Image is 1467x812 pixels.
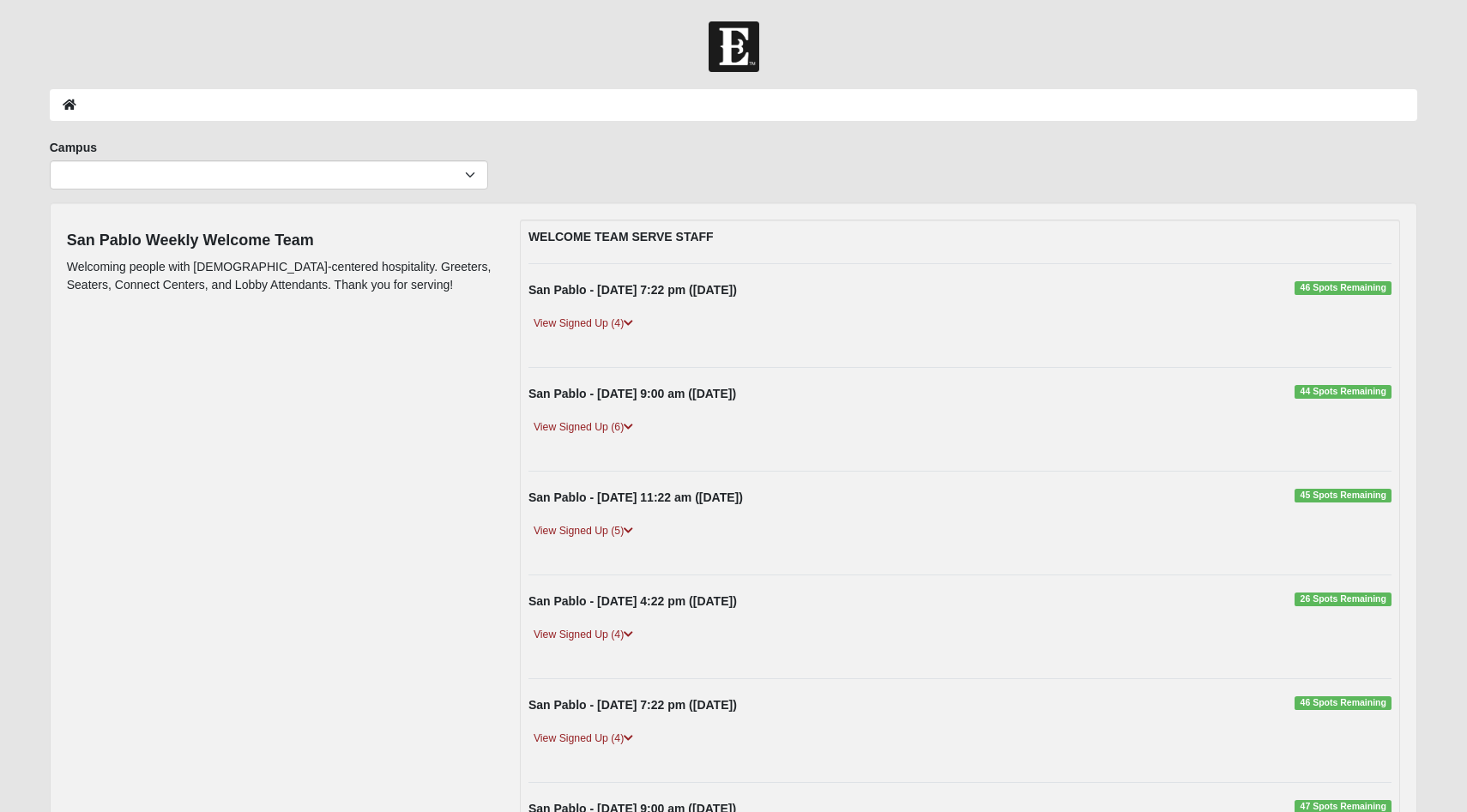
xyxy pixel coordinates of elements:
strong: San Pablo - [DATE] 7:22 pm ([DATE]) [528,698,737,712]
label: Campus [50,139,97,156]
strong: WELCOME TEAM SERVE STAFF [528,230,714,244]
a: View Signed Up (6) [528,418,638,436]
img: Church of Eleven22 Logo [709,21,759,72]
p: Welcoming people with [DEMOGRAPHIC_DATA]-centered hospitality. Greeters, Seaters, Connect Centers... [67,258,494,294]
a: View Signed Up (4) [528,315,638,333]
strong: San Pablo - [DATE] 11:22 am ([DATE]) [528,490,743,504]
span: 44 Spots Remaining [1295,385,1392,399]
h4: San Pablo Weekly Welcome Team [67,232,494,250]
strong: San Pablo - [DATE] 9:00 am ([DATE]) [528,387,736,400]
a: View Signed Up (4) [528,626,638,644]
span: 46 Spots Remaining [1295,281,1392,295]
a: View Signed Up (5) [528,522,638,540]
span: 46 Spots Remaining [1295,696,1392,710]
strong: San Pablo - [DATE] 4:22 pm ([DATE]) [528,594,737,608]
span: 45 Spots Remaining [1295,489,1392,502]
span: 26 Spots Remaining [1295,592,1392,606]
strong: San Pablo - [DATE] 7:22 pm ([DATE]) [528,283,737,297]
a: View Signed Up (4) [528,730,638,748]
